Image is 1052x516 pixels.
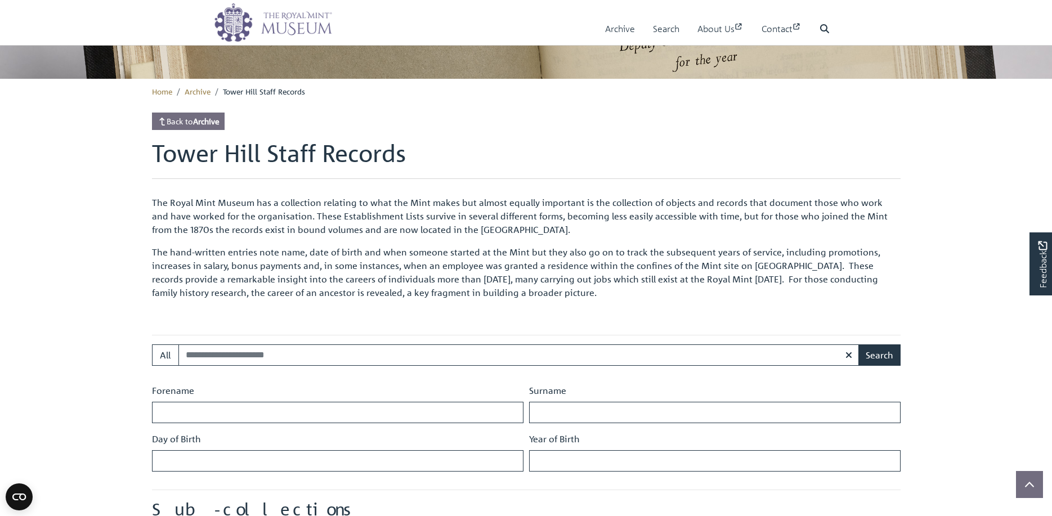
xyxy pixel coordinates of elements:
a: Archive [605,13,635,45]
label: Surname [529,384,566,397]
strong: Archive [193,116,220,126]
p: The hand-written entries note name, date of birth and when someone started at the Mint but they a... [152,245,901,299]
label: Forename [152,384,194,397]
a: About Us [697,13,744,45]
p: The Royal Mint Museum has a collection relating to what the Mint makes but almost equally importa... [152,196,901,236]
button: Scroll to top [1016,471,1043,498]
a: Back toArchive [152,113,225,130]
a: Contact [762,13,802,45]
span: Tower Hill Staff Records [223,86,305,96]
a: Search [653,13,679,45]
img: logo_wide.png [214,3,332,42]
button: All [152,344,179,366]
a: Would you like to provide feedback? [1029,232,1052,295]
span: Feedback [1036,241,1049,288]
label: Year of Birth [529,432,580,446]
a: Home [152,86,172,96]
button: Open CMP widget [6,483,33,510]
label: Day of Birth [152,432,201,446]
button: Search [858,344,901,366]
a: Archive [185,86,211,96]
input: Search these volumes... [178,344,859,366]
h1: Tower Hill Staff Records [152,139,901,178]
